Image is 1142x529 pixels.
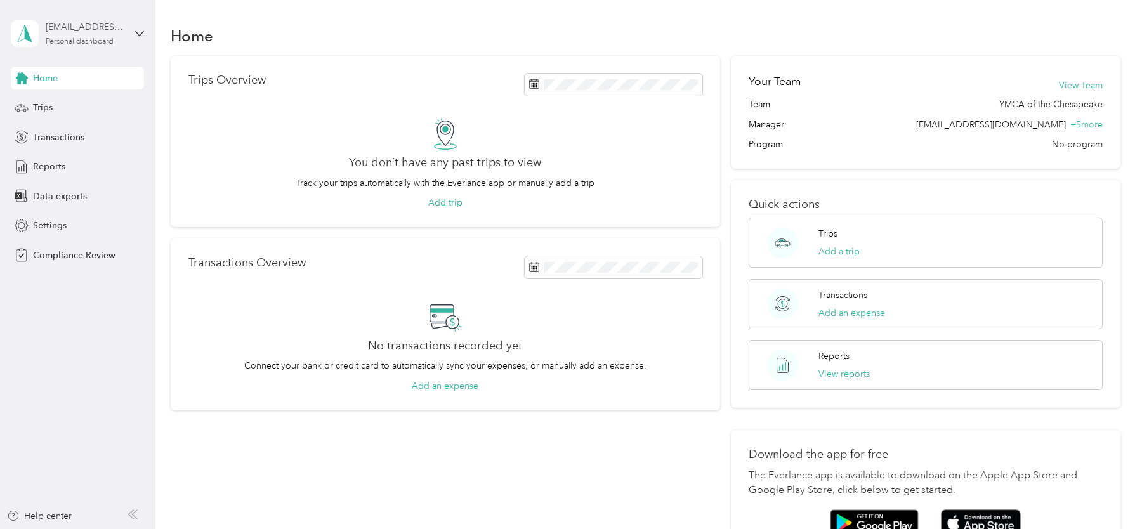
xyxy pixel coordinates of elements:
h2: No transactions recorded yet [368,339,522,353]
span: No program [1052,138,1103,151]
span: Program [749,138,783,151]
h1: Home [171,29,213,42]
h2: You don’t have any past trips to view [349,156,541,169]
p: Transactions [818,289,867,302]
p: Connect your bank or credit card to automatically sync your expenses, or manually add an expense. [244,359,646,372]
span: + 5 more [1070,119,1103,130]
p: Trips [818,227,837,240]
iframe: Everlance-gr Chat Button Frame [1071,458,1142,529]
button: Add an expense [412,379,478,393]
span: Team [749,98,770,111]
p: Download the app for free [749,448,1102,461]
span: Manager [749,118,784,131]
p: Track your trips automatically with the Everlance app or manually add a trip [296,176,594,190]
button: Help center [7,509,72,523]
button: View reports [818,367,870,381]
span: YMCA of the Chesapeake [999,98,1103,111]
p: Transactions Overview [188,256,306,270]
span: Settings [33,219,67,232]
h2: Your Team [749,74,801,89]
button: Add trip [428,196,463,209]
span: Home [33,72,58,85]
span: Data exports [33,190,87,203]
span: Transactions [33,131,84,144]
p: Quick actions [749,198,1102,211]
p: Reports [818,349,850,363]
div: Personal dashboard [46,38,114,46]
button: Add a trip [818,245,860,258]
span: Reports [33,160,65,173]
button: Add an expense [818,306,885,320]
span: Compliance Review [33,249,115,262]
span: Trips [33,101,53,114]
p: Trips Overview [188,74,266,87]
div: [EMAIL_ADDRESS][DOMAIN_NAME] [46,20,125,34]
span: [EMAIL_ADDRESS][DOMAIN_NAME] [916,119,1066,130]
p: The Everlance app is available to download on the Apple App Store and Google Play Store, click be... [749,468,1102,499]
button: View Team [1059,79,1103,92]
